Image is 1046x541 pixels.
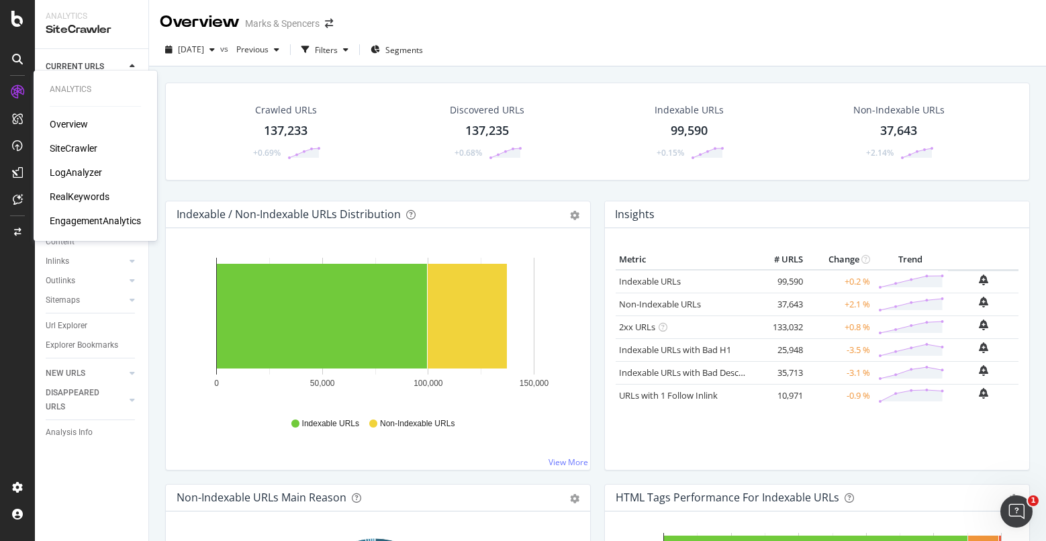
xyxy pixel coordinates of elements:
[880,122,917,140] div: 37,643
[245,17,320,30] div: Marks & Spencers
[549,456,588,468] a: View More
[520,379,549,388] text: 150,000
[46,319,87,333] div: Url Explorer
[46,274,126,288] a: Outlinks
[177,491,346,504] div: Non-Indexable URLs Main Reason
[214,379,219,388] text: 0
[50,117,88,131] a: Overview
[177,250,575,405] svg: A chart.
[310,379,335,388] text: 50,000
[979,275,988,285] div: bell-plus
[806,361,873,384] td: -3.1 %
[657,147,684,158] div: +0.15%
[979,365,988,376] div: bell-plus
[753,361,806,384] td: 35,713
[253,147,281,158] div: +0.69%
[753,293,806,315] td: 37,643
[46,366,85,381] div: NEW URLS
[46,60,104,74] div: CURRENT URLS
[46,426,93,440] div: Analysis Info
[325,19,333,28] div: arrow-right-arrow-left
[619,321,655,333] a: 2xx URLs
[46,366,126,381] a: NEW URLS
[873,250,948,270] th: Trend
[264,122,307,140] div: 137,233
[50,142,97,155] a: SiteCrawler
[979,297,988,307] div: bell-plus
[806,384,873,407] td: -0.9 %
[806,293,873,315] td: +2.1 %
[806,250,873,270] th: Change
[46,254,126,268] a: Inlinks
[655,103,724,117] div: Indexable URLs
[296,39,354,60] button: Filters
[616,491,839,504] div: HTML Tags Performance for Indexable URLs
[46,60,126,74] a: CURRENT URLS
[450,103,524,117] div: Discovered URLs
[315,44,338,56] div: Filters
[619,298,701,310] a: Non-Indexable URLs
[806,338,873,361] td: -3.5 %
[231,44,269,55] span: Previous
[753,315,806,338] td: 133,032
[46,293,80,307] div: Sitemaps
[753,270,806,293] td: 99,590
[46,338,118,352] div: Explorer Bookmarks
[616,250,753,270] th: Metric
[753,338,806,361] td: 25,948
[50,166,102,179] a: LogAnalyzer
[46,338,139,352] a: Explorer Bookmarks
[50,84,141,95] div: Analytics
[380,418,455,430] span: Non-Indexable URLs
[50,214,141,228] a: EngagementAnalytics
[570,494,579,503] div: gear
[1000,495,1033,528] iframe: Intercom live chat
[46,22,138,38] div: SiteCrawler
[50,190,109,203] a: RealKeywords
[46,386,113,414] div: DISAPPEARED URLS
[178,44,204,55] span: 2025 Sep. 20th
[753,250,806,270] th: # URLS
[619,344,731,356] a: Indexable URLs with Bad H1
[753,384,806,407] td: 10,971
[671,122,708,140] div: 99,590
[619,389,718,401] a: URLs with 1 Follow Inlink
[46,426,139,440] a: Analysis Info
[46,235,139,249] a: Content
[365,39,428,60] button: Segments
[465,122,509,140] div: 137,235
[866,147,894,158] div: +2.14%
[160,39,220,60] button: [DATE]
[619,275,681,287] a: Indexable URLs
[806,270,873,293] td: +0.2 %
[46,235,75,249] div: Content
[46,293,126,307] a: Sitemaps
[46,319,139,333] a: Url Explorer
[46,11,138,22] div: Analytics
[619,366,765,379] a: Indexable URLs with Bad Description
[302,418,359,430] span: Indexable URLs
[615,205,655,224] h4: Insights
[570,211,579,220] div: gear
[46,254,69,268] div: Inlinks
[806,315,873,338] td: +0.8 %
[455,147,482,158] div: +0.68%
[979,342,988,353] div: bell-plus
[1009,494,1018,503] div: gear
[46,274,75,288] div: Outlinks
[414,379,443,388] text: 100,000
[979,388,988,399] div: bell-plus
[255,103,317,117] div: Crawled URLs
[1028,495,1039,506] span: 1
[160,11,240,34] div: Overview
[220,43,231,54] span: vs
[46,386,126,414] a: DISAPPEARED URLS
[177,207,401,221] div: Indexable / Non-Indexable URLs Distribution
[231,39,285,60] button: Previous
